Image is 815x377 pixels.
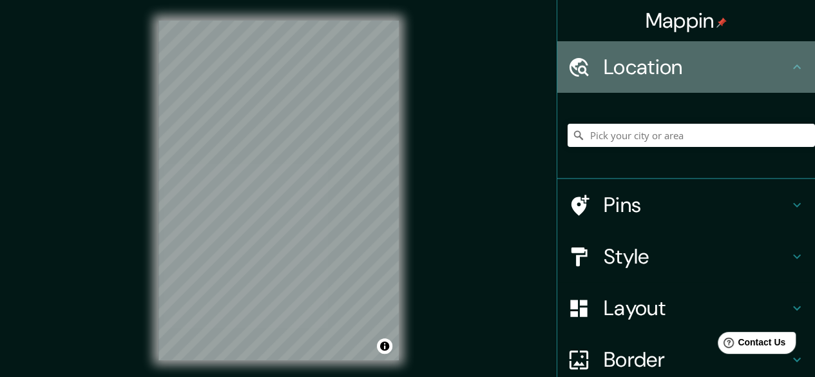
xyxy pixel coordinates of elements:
h4: Border [604,347,789,372]
div: Location [557,41,815,93]
div: Style [557,231,815,282]
h4: Mappin [646,8,727,34]
h4: Pins [604,192,789,218]
img: pin-icon.png [716,17,727,28]
div: Pins [557,179,815,231]
h4: Style [604,244,789,269]
canvas: Map [158,21,399,360]
iframe: Help widget launcher [700,327,801,363]
input: Pick your city or area [568,124,815,147]
div: Layout [557,282,815,334]
button: Toggle attribution [377,338,392,354]
h4: Layout [604,295,789,321]
h4: Location [604,54,789,80]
